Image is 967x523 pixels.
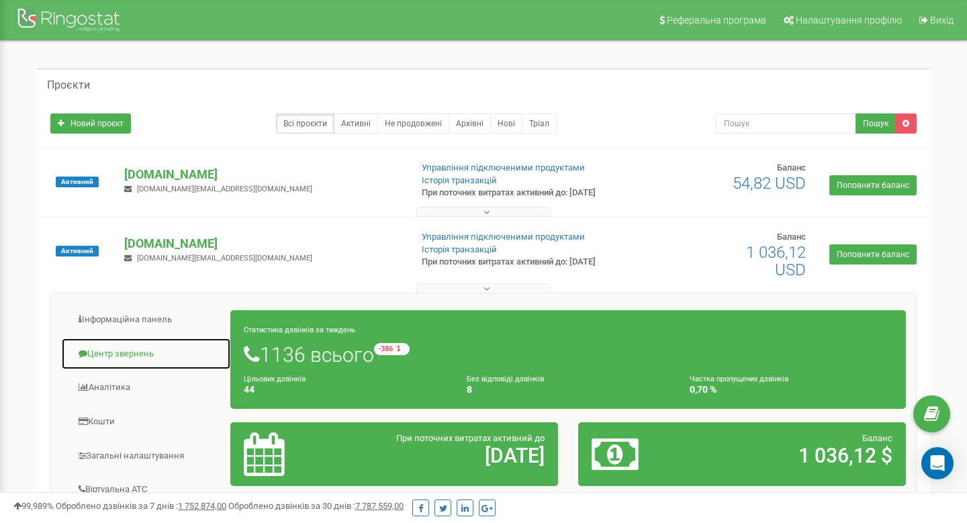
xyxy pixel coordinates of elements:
h1: 1136 всього [244,343,892,366]
span: 99,989% [13,501,54,511]
span: Активний [56,246,99,256]
span: Реферальна програма [667,15,766,26]
button: Пошук [856,113,896,134]
a: Поповнити баланс [829,244,917,265]
h2: 1 036,12 $ [698,444,892,467]
h4: 0,70 % [690,385,892,395]
a: Управління підключеними продуктами [422,162,585,173]
h4: 8 [467,385,670,395]
a: Кошти [61,406,231,438]
a: Активні [334,113,378,134]
small: Частка пропущених дзвінків [690,375,788,383]
small: Без відповіді дзвінків [467,375,544,383]
a: Управління підключеними продуктами [422,232,585,242]
h2: [DATE] [351,444,545,467]
span: 1 036,12 USD [746,243,806,279]
a: Архівні [449,113,491,134]
a: Новий проєкт [50,113,131,134]
a: Центр звернень [61,338,231,371]
p: [DOMAIN_NAME] [124,235,400,252]
a: Інформаційна панель [61,303,231,336]
span: 54,82 USD [733,174,806,193]
span: Вихід [930,15,954,26]
span: Баланс [777,232,806,242]
small: -386 [374,343,410,355]
a: Історія транзакцій [422,244,497,254]
a: Не продовжені [377,113,449,134]
span: [DOMAIN_NAME][EMAIL_ADDRESS][DOMAIN_NAME] [137,185,312,193]
span: Баланс [777,162,806,173]
span: Оброблено дзвінків за 7 днів : [56,501,226,511]
span: Оброблено дзвінків за 30 днів : [228,501,404,511]
span: Активний [56,177,99,187]
a: Поповнити баланс [829,175,917,195]
h5: Проєкти [47,79,90,91]
h4: 44 [244,385,447,395]
a: Аналiтика [61,371,231,404]
a: Віртуальна АТС [61,473,231,506]
p: При поточних витратах активний до: [DATE] [422,187,623,199]
a: Тріал [522,113,557,134]
span: При поточних витратах активний до [396,433,545,443]
span: Баланс [862,433,892,443]
input: Пошук [715,113,856,134]
a: Нові [490,113,522,134]
small: Статистика дзвінків за тиждень [244,326,355,334]
a: Історія транзакцій [422,175,497,185]
u: 1 752 874,00 [178,501,226,511]
p: При поточних витратах активний до: [DATE] [422,256,623,269]
span: [DOMAIN_NAME][EMAIL_ADDRESS][DOMAIN_NAME] [137,254,312,263]
div: Open Intercom Messenger [921,447,954,479]
small: Цільових дзвінків [244,375,306,383]
a: Всі проєкти [276,113,334,134]
u: 7 787 559,00 [355,501,404,511]
p: [DOMAIN_NAME] [124,166,400,183]
a: Загальні налаштування [61,440,231,473]
span: Налаштування профілю [796,15,902,26]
